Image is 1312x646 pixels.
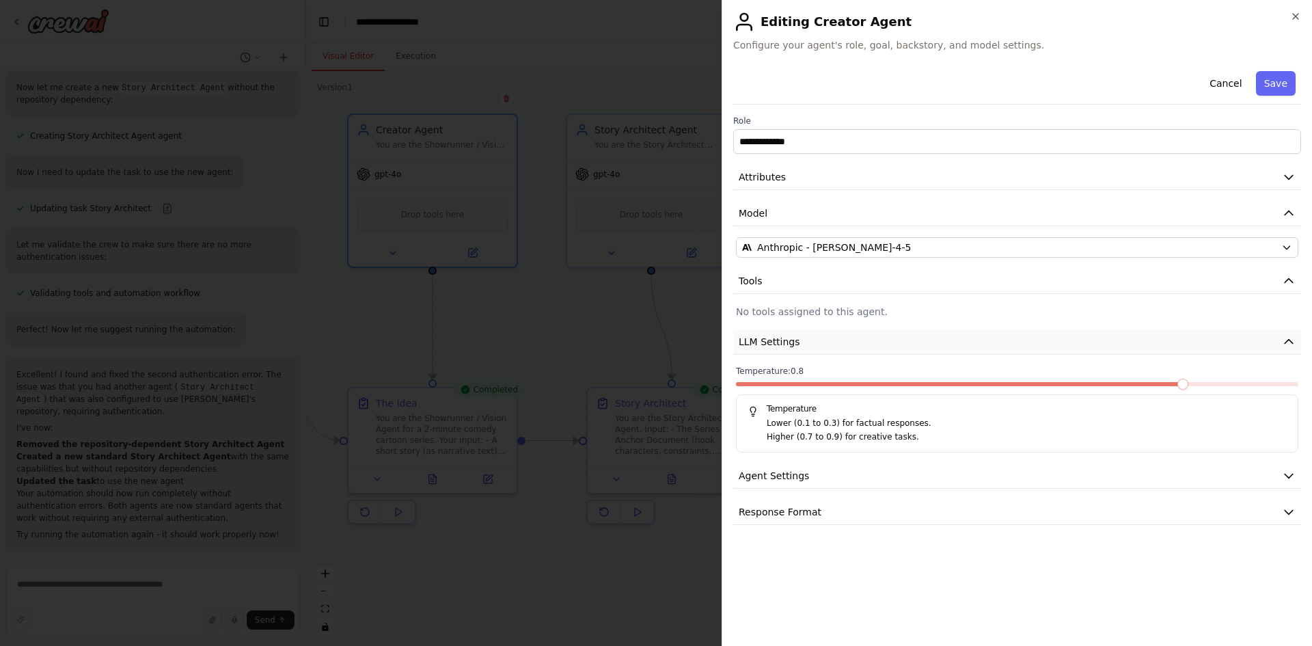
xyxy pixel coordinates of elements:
[739,469,809,483] span: Agent Settings
[733,116,1301,126] label: Role
[733,38,1301,52] span: Configure your agent's role, goal, backstory, and model settings.
[736,366,804,377] span: Temperature: 0.8
[733,329,1301,355] button: LLM Settings
[739,274,763,288] span: Tools
[739,335,800,349] span: LLM Settings
[733,201,1301,226] button: Model
[733,11,1301,33] h2: Editing Creator Agent
[736,305,1298,319] p: No tools assigned to this agent.
[739,206,767,220] span: Model
[748,403,1287,414] h5: Temperature
[736,237,1298,258] button: Anthropic - [PERSON_NAME]-4-5
[733,269,1301,294] button: Tools
[767,431,1287,444] p: Higher (0.7 to 0.9) for creative tasks.
[733,165,1301,190] button: Attributes
[733,500,1301,525] button: Response Format
[1256,71,1296,96] button: Save
[733,463,1301,489] button: Agent Settings
[757,241,911,254] span: Anthropic - claude-sonnet-4-5
[767,417,1287,431] p: Lower (0.1 to 0.3) for factual responses.
[739,170,786,184] span: Attributes
[1201,71,1250,96] button: Cancel
[739,505,821,519] span: Response Format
